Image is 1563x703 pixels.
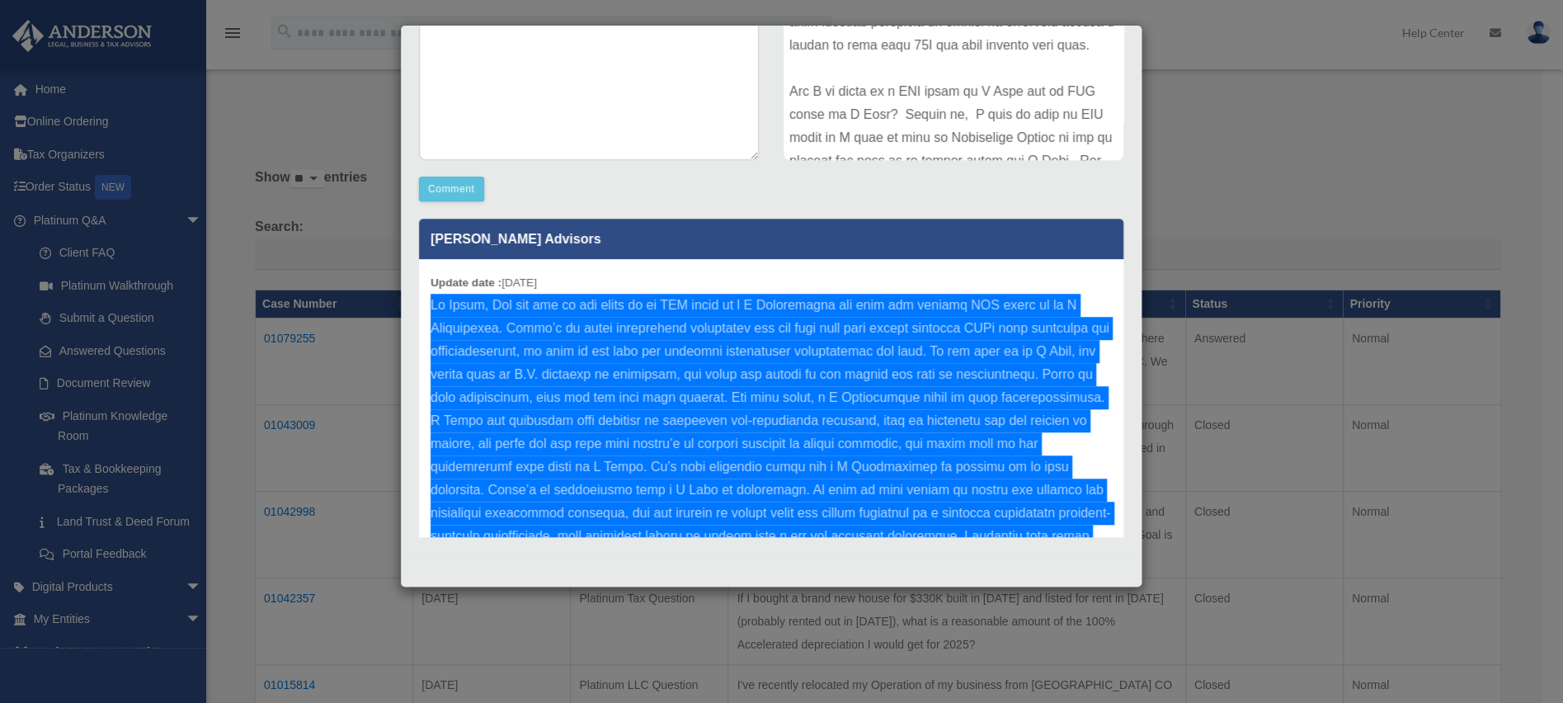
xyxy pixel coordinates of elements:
[419,219,1123,259] p: [PERSON_NAME] Advisors
[431,276,537,289] small: [DATE]
[419,177,484,201] button: Comment
[431,276,501,289] b: Update date :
